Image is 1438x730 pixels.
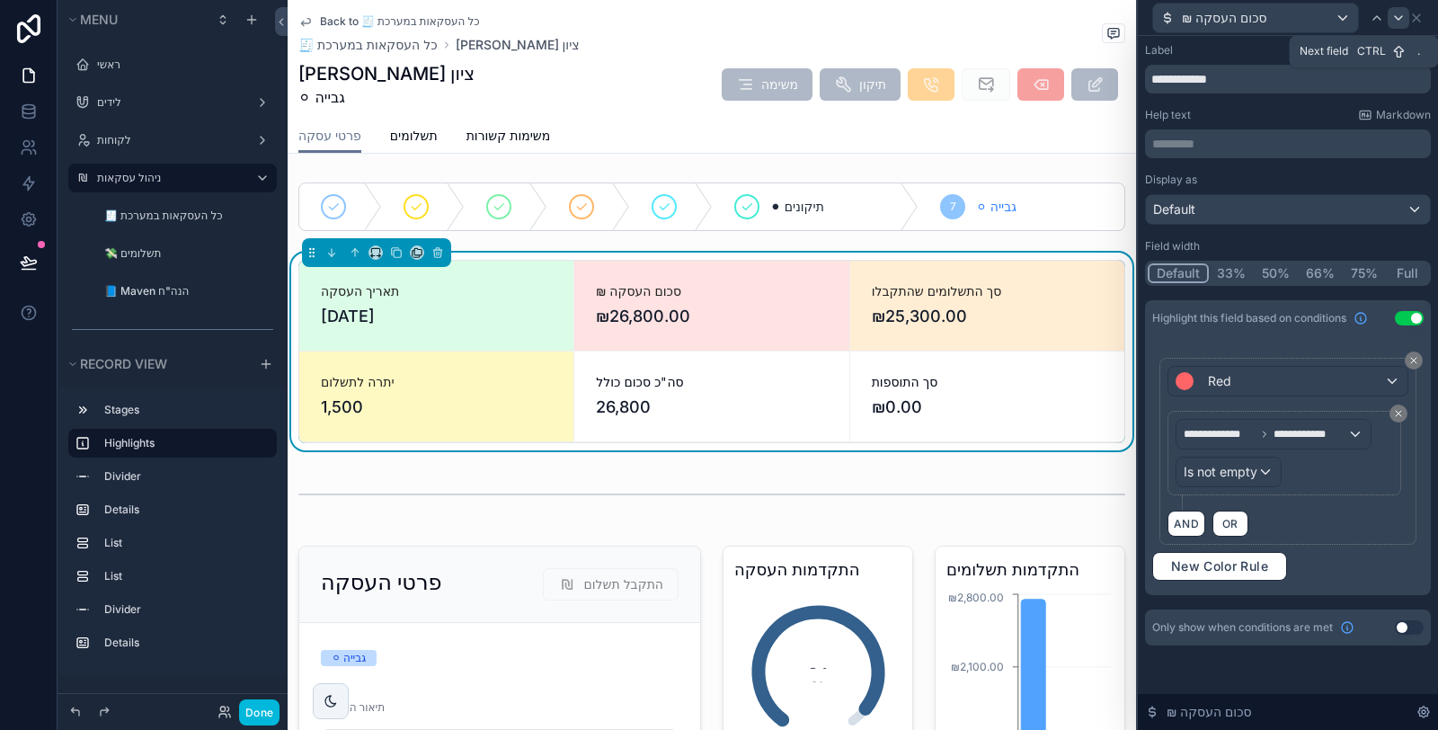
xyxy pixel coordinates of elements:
[104,246,266,261] label: 💸 תשלומים
[298,14,480,29] a: Back to 🧾 כל העסקאות במערכת
[298,120,361,154] a: פרטי עסקה
[1145,129,1431,158] div: scrollable content
[1184,463,1257,481] span: Is not empty
[1145,108,1191,122] label: Help text
[1298,263,1343,283] button: 66%
[872,282,1103,300] span: סך התשלומים שהתקבלו
[1386,263,1428,283] button: Full
[80,356,167,371] span: Record view
[1145,173,1197,187] label: Display as
[97,133,241,147] label: לקוחות
[1167,703,1252,721] span: ₪ סכום העסקה
[104,536,262,550] label: List
[1152,552,1287,581] button: New Color Rule
[1376,108,1431,122] span: Markdown
[390,120,438,156] a: תשלומים
[1153,200,1195,218] span: Default
[104,436,262,450] label: Highlights
[298,127,361,145] span: פרטי עסקה
[298,36,438,54] a: 🧾 כל העסקאות במערכת
[1208,372,1231,390] span: Red
[104,503,262,517] label: Details
[321,395,552,420] span: 1,500
[65,7,205,32] button: Menu
[1182,9,1267,27] span: ₪ סכום העסקה
[104,469,262,484] label: Divider
[872,304,1103,329] span: ₪25,300.00
[58,387,288,675] div: scrollable content
[97,171,241,185] label: ניהול עסקאות
[1300,44,1348,58] span: Next field
[1164,558,1275,574] span: New Color Rule
[596,395,827,420] span: 26,800
[1152,620,1333,635] span: Only show when conditions are met
[298,86,475,108] span: ⚪ גבייה
[1167,366,1408,396] button: Red
[1343,263,1386,283] button: 75%
[1145,239,1200,254] label: Field width
[1358,108,1431,122] a: Markdown
[390,127,438,145] span: תשלומים
[104,636,262,650] label: Details
[97,95,241,110] label: לידים
[239,699,280,726] button: Done
[320,14,480,29] span: Back to 🧾 כל העסקאות במערכת
[596,282,827,300] span: ₪ סכום העסקה
[1411,44,1425,58] span: .
[1176,457,1282,487] button: Is not empty
[104,209,266,223] label: 🧾 כל העסקאות במערכת
[872,395,1103,420] span: ₪0.00
[1145,194,1431,225] button: Default
[466,120,551,156] a: משימות קשורות
[1209,263,1254,283] button: 33%
[872,373,1103,391] span: סך התוספות
[104,569,262,583] label: List
[1212,511,1248,537] button: OR
[104,284,266,298] label: 📘 Maven הנה"ח
[596,304,827,329] span: ₪26,800.00
[97,58,266,72] label: ראשי
[321,304,552,329] span: [DATE]
[321,373,552,391] span: יתרה לתשלום
[65,352,248,377] button: Record view
[466,127,551,145] span: משימות קשורות
[1219,517,1242,530] span: OR
[1152,3,1359,33] button: ₪ סכום העסקה
[1254,263,1298,283] button: 50%
[298,61,475,86] h1: [PERSON_NAME] ציון
[80,12,118,27] span: Menu
[1148,263,1209,283] button: Default
[596,373,827,391] span: סה"כ סכום כולל
[1145,43,1173,58] div: Label
[104,602,262,617] label: Divider
[1152,311,1346,325] span: Highlight this field based on conditions
[1167,511,1205,537] button: AND
[321,282,552,300] span: תאריך העסקה
[456,36,580,54] a: [PERSON_NAME] ציון
[104,403,262,417] label: Stages
[1355,42,1388,60] span: Ctrl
